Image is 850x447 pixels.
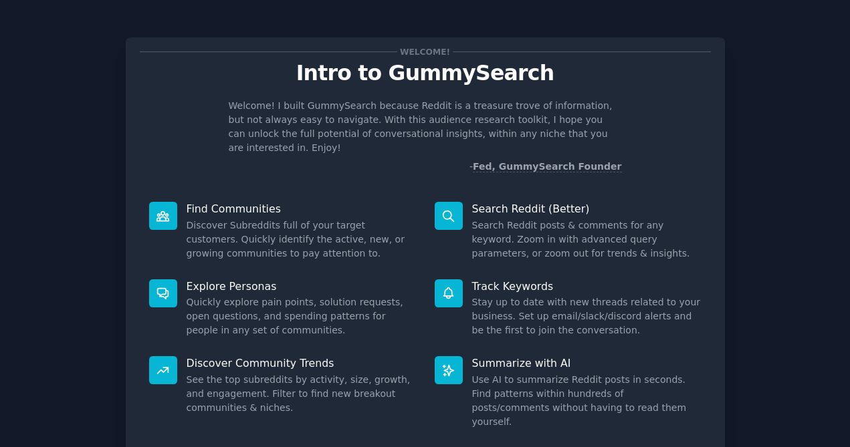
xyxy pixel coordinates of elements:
p: Discover Community Trends [187,356,416,370]
p: Search Reddit (Better) [472,202,702,216]
span: Welcome! [397,45,452,59]
p: Track Keywords [472,279,702,293]
a: Fed, GummySearch Founder [473,161,622,172]
dd: Quickly explore pain points, solution requests, open questions, and spending patterns for people ... [187,295,416,337]
dd: Search Reddit posts & comments for any keyword. Zoom in with advanced query parameters, or zoom o... [472,218,702,261]
dd: Discover Subreddits full of your target customers. Quickly identify the active, new, or growing c... [187,218,416,261]
p: Find Communities [187,202,416,216]
dd: Use AI to summarize Reddit posts in seconds. Find patterns within hundreds of posts/comments with... [472,373,702,429]
p: Explore Personas [187,279,416,293]
dd: Stay up to date with new threads related to your business. Set up email/slack/discord alerts and ... [472,295,702,337]
p: Intro to GummySearch [140,61,711,85]
div: - [469,160,622,174]
dd: See the top subreddits by activity, size, growth, and engagement. Filter to find new breakout com... [187,373,416,415]
p: Summarize with AI [472,356,702,370]
p: Welcome! I built GummySearch because Reddit is a treasure trove of information, but not always ea... [229,99,622,155]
